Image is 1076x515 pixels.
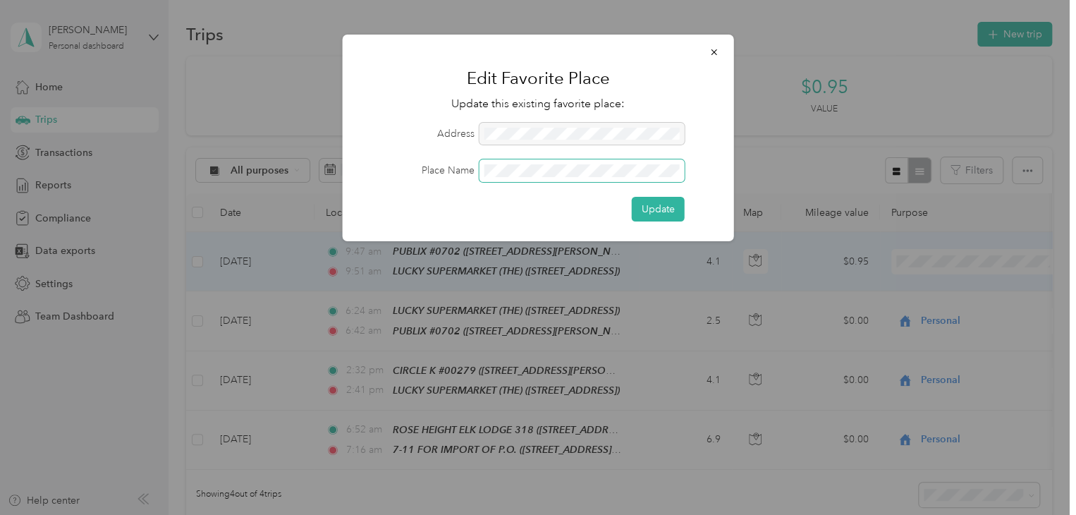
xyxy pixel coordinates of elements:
label: Address [362,126,475,141]
h1: Edit Favorite Place [362,61,714,95]
label: Place Name [362,163,475,178]
iframe: Everlance-gr Chat Button Frame [997,436,1076,515]
p: Update this existing favorite place: [362,95,714,113]
button: Update [632,197,685,222]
